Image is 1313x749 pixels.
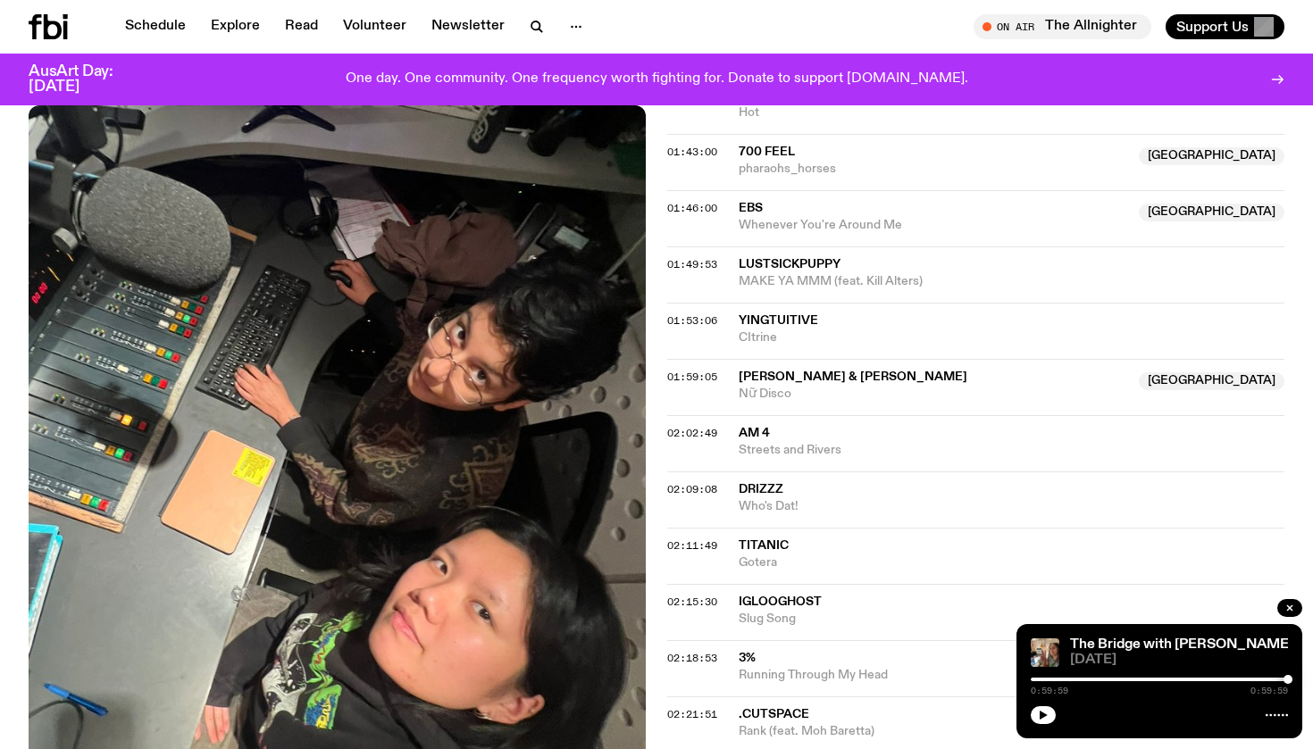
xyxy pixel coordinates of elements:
[1166,14,1284,39] button: Support Us
[739,217,1128,234] span: Whenever You're Around Me
[739,427,770,439] span: Am 4
[346,71,968,87] p: One day. One community. One frequency worth fighting for. Donate to support [DOMAIN_NAME].
[739,273,1284,290] span: MAKE YA MMM (feat. Kill Alters)
[667,707,717,721] span: 02:21:51
[739,652,756,664] span: 3%
[1139,204,1284,221] span: [GEOGRAPHIC_DATA]
[667,260,717,270] button: 01:49:53
[1176,19,1249,35] span: Support Us
[739,708,809,720] span: .cutspace
[667,651,717,665] span: 02:18:53
[667,372,717,382] button: 01:59:05
[667,485,717,495] button: 02:09:08
[667,541,717,551] button: 02:11:49
[667,257,717,271] span: 01:49:53
[739,161,1128,178] span: pharaohs_horses
[739,314,818,327] span: Yingtuitive
[739,202,763,214] span: EBS
[1070,653,1288,667] span: [DATE]
[200,14,271,39] a: Explore
[1139,372,1284,390] span: [GEOGRAPHIC_DATA]
[739,611,1284,628] span: Slug Song
[667,482,717,496] span: 02:09:08
[667,597,717,607] button: 02:15:30
[667,429,717,438] button: 02:02:49
[274,14,329,39] a: Read
[667,204,717,213] button: 01:46:00
[667,538,717,553] span: 02:11:49
[1139,147,1284,165] span: [GEOGRAPHIC_DATA]
[739,104,1284,121] span: Hot
[29,64,143,95] h3: AusArt Day: [DATE]
[739,329,1284,346] span: CItrine
[739,258,840,270] span: LustSickPuppy
[667,370,717,384] span: 01:59:05
[667,426,717,440] span: 02:02:49
[667,147,717,157] button: 01:43:00
[667,145,717,159] span: 01:43:00
[667,595,717,609] span: 02:15:30
[421,14,515,39] a: Newsletter
[667,653,717,663] button: 02:18:53
[739,723,1284,740] span: Rank (feat. Moh Baretta)
[739,554,1284,571] span: Gotera
[739,442,1284,459] span: Streets and Rivers
[1250,687,1288,695] span: 0:59:59
[1070,637,1293,652] a: The Bridge with [PERSON_NAME]
[739,146,795,158] span: 700 Feel
[332,14,417,39] a: Volunteer
[739,498,1284,515] span: Who's Dat!
[667,316,717,326] button: 01:53:06
[114,14,197,39] a: Schedule
[739,370,967,383] span: [PERSON_NAME] & [PERSON_NAME]
[974,14,1151,39] button: On AirThe Allnighter
[739,595,822,608] span: Iglooghost
[739,539,789,552] span: Titanic
[667,710,717,720] button: 02:21:51
[1031,687,1068,695] span: 0:59:59
[667,201,717,215] span: 01:46:00
[667,313,717,328] span: 01:53:06
[739,483,783,495] span: DRIZZZ
[739,667,1128,684] span: Running Through My Head
[739,386,1128,403] span: Nữ Disco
